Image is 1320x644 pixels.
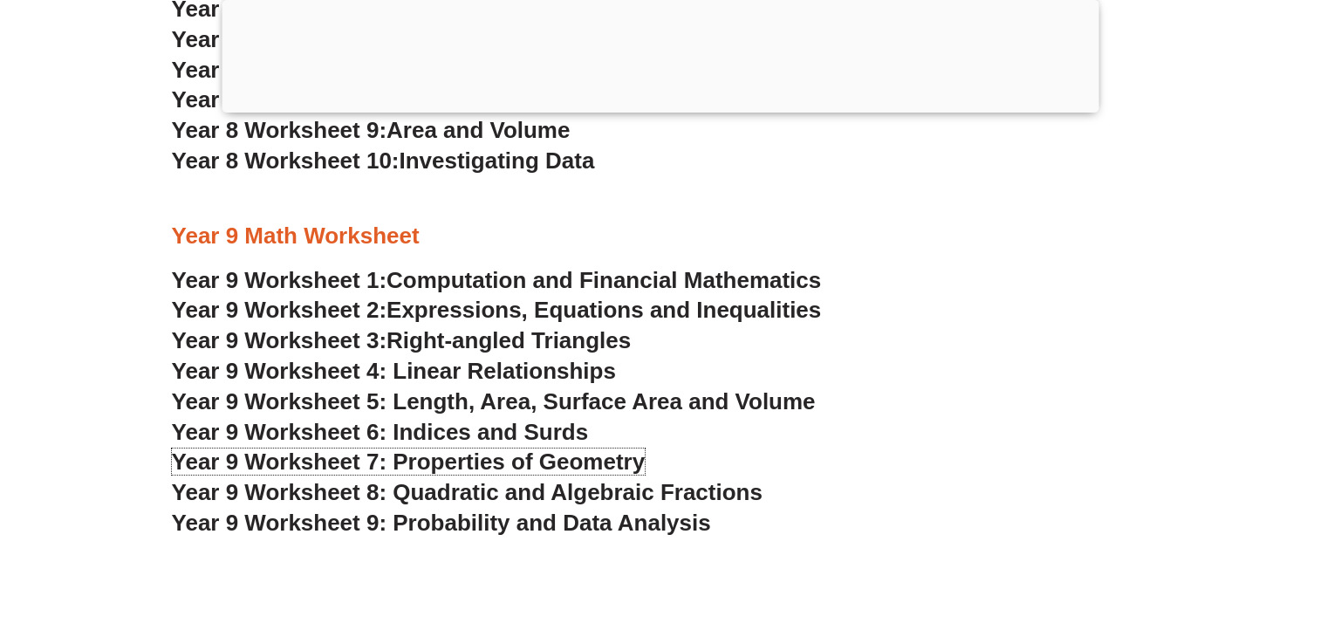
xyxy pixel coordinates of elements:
[172,117,387,143] span: Year 8 Worksheet 9:
[172,26,387,52] span: Year 8 Worksheet 6:
[172,86,590,113] a: Year 8 Worksheet 8:Congruent Figures
[386,117,570,143] span: Area and Volume
[386,297,821,323] span: Expressions, Equations and Inequalities
[1029,448,1320,644] iframe: Chat Widget
[172,419,589,445] a: Year 9 Worksheet 6: Indices and Surds
[386,327,631,353] span: Right-angled Triangles
[399,147,594,174] span: Investigating Data
[172,510,711,536] a: Year 9 Worksheet 9: Probability and Data Analysis
[172,449,646,475] a: Year 9 Worksheet 7: Properties of Geometry
[172,479,763,505] a: Year 9 Worksheet 8: Quadratic and Algebraic Fractions
[172,327,387,353] span: Year 9 Worksheet 3:
[172,86,387,113] span: Year 8 Worksheet 8:
[172,147,595,174] a: Year 8 Worksheet 10:Investigating Data
[386,267,821,293] span: Computation and Financial Mathematics
[172,388,816,414] a: Year 9 Worksheet 5: Length, Area, Surface Area and Volume
[172,222,1149,251] h3: Year 9 Math Worksheet
[172,327,632,353] a: Year 9 Worksheet 3:Right-angled Triangles
[172,26,496,52] a: Year 8 Worksheet 6:Equations
[172,57,387,83] span: Year 8 Worksheet 7:
[172,267,387,293] span: Year 9 Worksheet 1:
[172,267,822,293] a: Year 9 Worksheet 1:Computation and Financial Mathematics
[172,57,636,83] a: Year 8 Worksheet 7:Ratios, Rates and Time
[172,297,387,323] span: Year 9 Worksheet 2:
[172,358,616,384] a: Year 9 Worksheet 4: Linear Relationships
[172,117,571,143] a: Year 8 Worksheet 9:Area and Volume
[172,297,822,323] a: Year 9 Worksheet 2:Expressions, Equations and Inequalities
[172,147,400,174] span: Year 8 Worksheet 10:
